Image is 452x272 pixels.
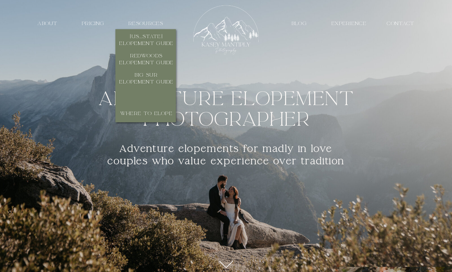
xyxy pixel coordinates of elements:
a: redwoods elopement guide [117,53,175,67]
a: [US_STATE] Elopement Guide [117,33,175,47]
a: resources [122,20,169,27]
a: Iceland elopement guide [117,91,175,105]
a: Blog [287,20,311,27]
a: where to elope [117,110,175,117]
a: Big Sur elopement guide [117,72,175,86]
a: EXPERIENCE [330,20,368,27]
a: contact [384,20,417,27]
b: Adventure elopements for madly in love couples who value experience over tradition [108,143,344,167]
a: PRICING [77,20,109,27]
a: about [32,20,64,27]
